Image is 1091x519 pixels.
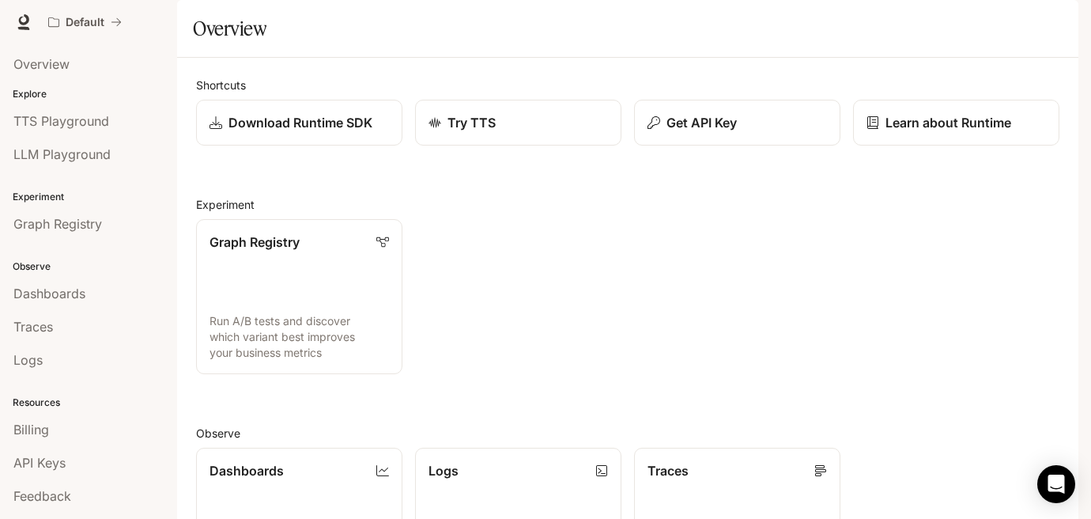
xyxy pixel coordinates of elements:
h1: Overview [193,13,266,44]
button: Get API Key [634,100,840,146]
p: Download Runtime SDK [228,113,372,132]
p: Logs [428,461,459,480]
p: Traces [647,461,689,480]
h2: Observe [196,425,1059,441]
p: Try TTS [447,113,496,132]
p: Get API Key [666,113,737,132]
h2: Shortcuts [196,77,1059,93]
a: Try TTS [415,100,621,146]
a: Graph RegistryRun A/B tests and discover which variant best improves your business metrics [196,219,402,374]
a: Learn about Runtime [853,100,1059,146]
button: All workspaces [41,6,129,38]
div: Open Intercom Messenger [1037,465,1075,503]
p: Graph Registry [210,233,300,252]
h2: Experiment [196,196,1059,213]
p: Run A/B tests and discover which variant best improves your business metrics [210,313,389,361]
p: Learn about Runtime [885,113,1011,132]
a: Download Runtime SDK [196,100,402,146]
p: Default [66,16,104,29]
p: Dashboards [210,461,284,480]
